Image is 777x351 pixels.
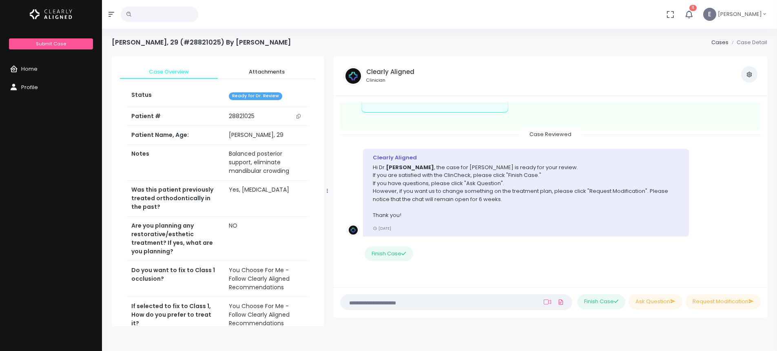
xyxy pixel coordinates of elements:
th: Notes [126,145,224,181]
div: scrollable content [112,56,324,326]
small: Clinician [366,77,414,84]
td: NO [224,217,309,261]
span: Ready for Dr. Review [229,92,282,100]
span: [PERSON_NAME] [718,10,762,18]
small: [DATE] [373,226,391,231]
button: Finish Case [365,246,413,262]
span: Home [21,65,38,73]
th: If selected to fix to Class 1, How do you prefer to treat it? [126,297,224,333]
span: Attachments [224,68,309,76]
td: [PERSON_NAME], 29 [224,126,309,145]
a: Add Loom Video [542,299,553,305]
span: Submit Case [36,40,66,47]
div: Clearly Aligned [373,154,679,162]
button: Finish Case [577,294,625,309]
th: Was this patient previously treated orthodontically in the past? [126,181,224,217]
b: [PERSON_NAME] [386,163,434,171]
span: E [703,8,716,21]
td: You Choose For Me - Follow Clearly Aligned Recommendations [224,297,309,333]
img: Logo Horizontal [30,6,72,23]
li: Case Detail [728,38,767,47]
th: Patient # [126,107,224,126]
span: Profile [21,83,38,91]
p: Hi Dr. , the case for [PERSON_NAME] is ready for your review. If you are satisfied with the ClinC... [373,163,679,219]
h4: [PERSON_NAME], 29 (#28821025) By [PERSON_NAME] [112,38,291,46]
td: You Choose For Me - Follow Clearly Aligned Recommendations [224,261,309,297]
th: Do you want to fix to Class 1 occlusion? [126,261,224,297]
td: Balanced posterior support, eliminate mandibular crowding [224,145,309,181]
button: Ask Question [629,294,682,309]
button: Request Modification [686,294,761,309]
td: Yes, [MEDICAL_DATA] [224,181,309,217]
div: scrollable content [340,103,761,279]
span: Case Overview [126,68,211,76]
span: Case Reviewed [520,128,581,141]
th: Are you planning any restorative/esthetic treatment? If yes, what are you planning? [126,217,224,261]
span: 11 [689,5,697,11]
a: Submit Case [9,38,93,49]
a: Cases [711,38,728,46]
td: 28821025 [224,107,309,126]
th: Status [126,86,224,107]
h5: Clearly Aligned [366,68,414,76]
th: Patient Name, Age: [126,126,224,145]
a: Add Files [556,295,566,309]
